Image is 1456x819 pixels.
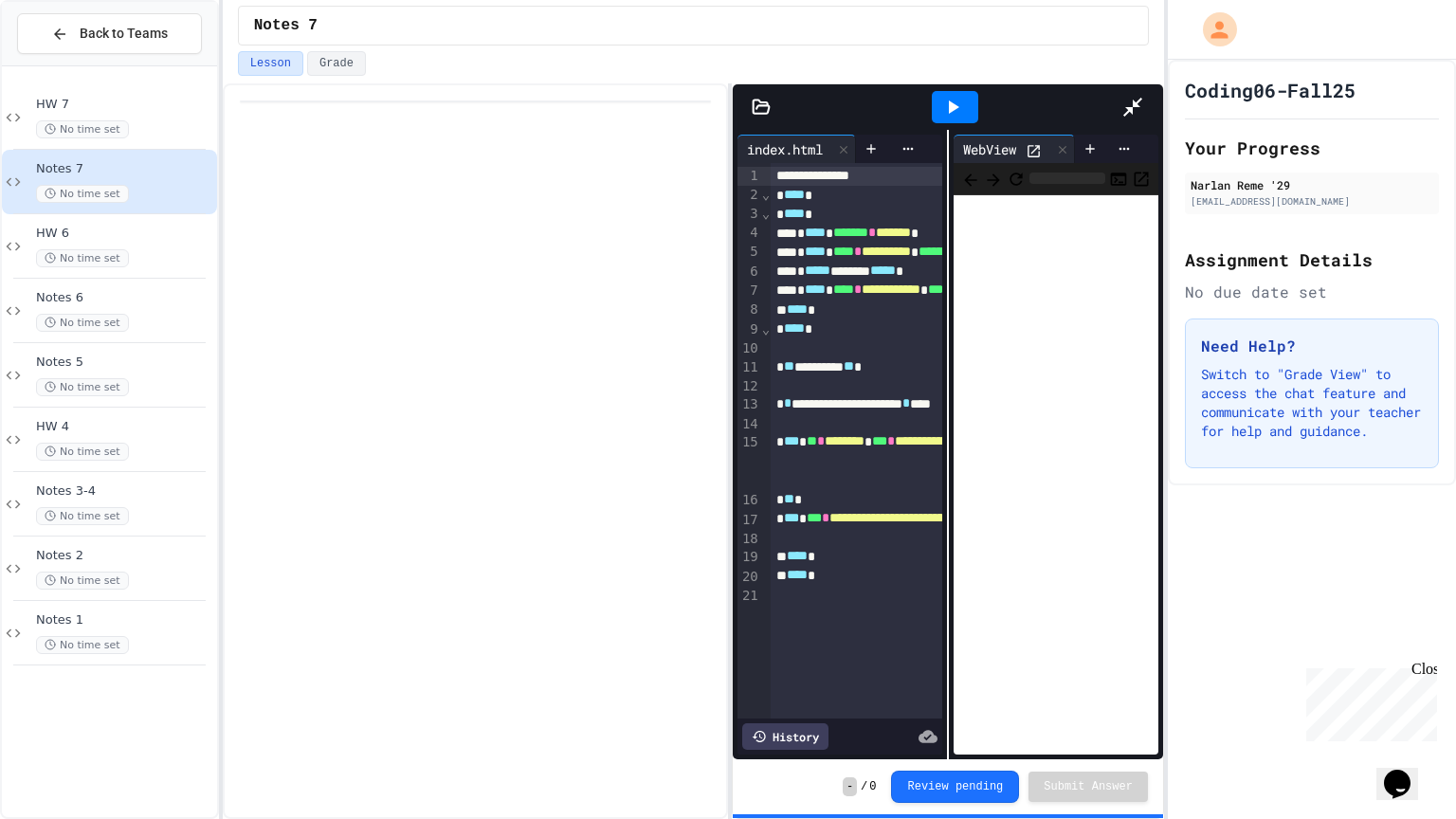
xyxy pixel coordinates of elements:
span: Notes 2 [36,548,213,564]
button: Submit Answer [1028,772,1148,802]
div: Narlan Reme '29 [1191,176,1433,193]
button: Refresh [1007,167,1026,190]
span: Notes 6 [36,290,213,306]
span: / [861,779,867,794]
div: 4 [737,224,761,243]
div: 13 [737,395,761,414]
div: 7 [737,282,761,300]
span: No time set [36,507,129,525]
div: 8 [737,300,761,319]
div: 18 [737,530,761,549]
button: Back to Teams [17,13,202,54]
span: No time set [36,636,129,654]
p: Switch to "Grade View" to access the chat feature and communicate with your teacher for help and ... [1201,365,1423,441]
span: Notes 7 [36,161,213,177]
div: My Account [1183,8,1242,51]
div: 19 [737,548,761,567]
div: WebView [954,139,1026,159]
button: Review pending [891,771,1019,803]
span: Notes 3-4 [36,483,213,500]
span: Submit Answer [1044,779,1133,794]
div: [EMAIL_ADDRESS][DOMAIN_NAME] [1191,194,1433,209]
span: Notes 1 [36,612,213,628]
span: Notes 7 [254,14,318,37]
div: 11 [737,358,761,377]
div: 16 [737,491,761,510]
span: - [843,777,857,796]
div: 10 [737,339,761,358]
span: No time set [36,443,129,461]
span: HW 6 [36,226,213,242]
span: Fold line [761,321,771,337]
span: No time set [36,572,129,590]
div: 9 [737,320,761,339]
span: No time set [36,185,129,203]
button: Open in new tab [1132,167,1151,190]
div: 3 [737,205,761,224]
span: HW 7 [36,97,213,113]
span: Fold line [761,206,771,221]
div: History [742,723,828,750]
div: 20 [737,568,761,587]
span: HW 4 [36,419,213,435]
span: Fold line [761,187,771,202]
h3: Need Help? [1201,335,1423,357]
div: 21 [737,587,761,606]
span: Back [961,167,980,191]
iframe: Web Preview [954,195,1158,755]
iframe: chat widget [1376,743,1437,800]
button: Lesson [238,51,303,76]
div: 17 [737,511,761,530]
div: 2 [737,186,761,205]
div: 6 [737,263,761,282]
div: WebView [954,135,1075,163]
button: Console [1109,167,1128,190]
h2: Your Progress [1185,135,1439,161]
iframe: chat widget [1299,661,1437,741]
div: 1 [737,167,761,186]
span: No time set [36,120,129,138]
div: 15 [737,433,761,491]
span: No time set [36,314,129,332]
div: Chat with us now!Close [8,8,131,120]
span: Notes 5 [36,355,213,371]
div: 12 [737,377,761,396]
span: No time set [36,249,129,267]
div: No due date set [1185,281,1439,303]
h1: Coding06-Fall25 [1185,77,1356,103]
button: Grade [307,51,366,76]
div: 5 [737,243,761,262]
span: 0 [869,779,876,794]
div: index.html [737,135,856,163]
span: No time set [36,378,129,396]
div: 14 [737,415,761,434]
span: Forward [984,167,1003,191]
div: index.html [737,139,832,159]
span: Back to Teams [80,24,168,44]
h2: Assignment Details [1185,246,1439,273]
